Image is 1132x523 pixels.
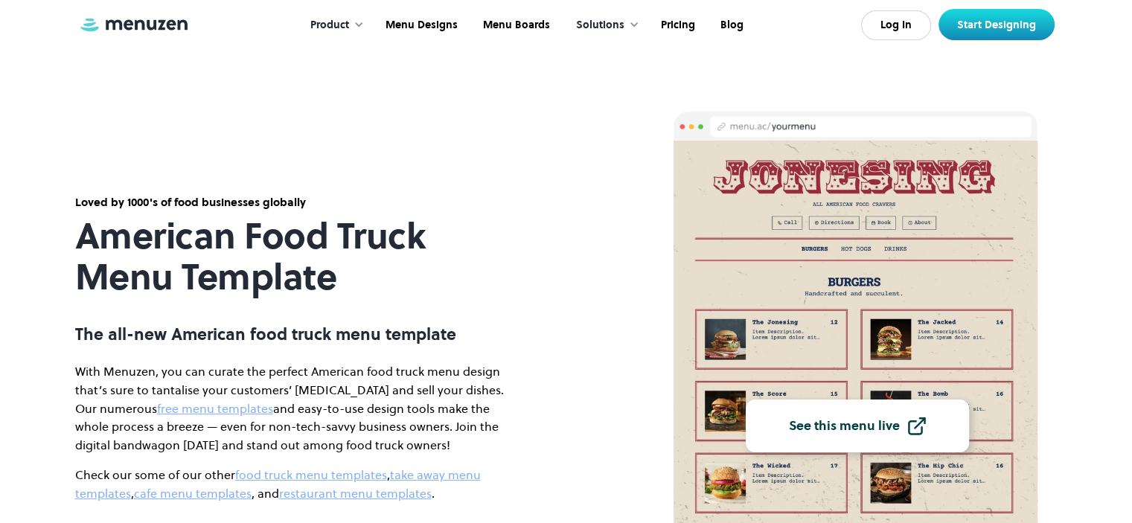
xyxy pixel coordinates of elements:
[75,362,522,455] p: With Menuzen, you can curate the perfect American food truck menu design that’s sure to tantalise...
[938,9,1055,40] a: Start Designing
[75,216,522,298] h1: American Food Truck Menu Template
[789,420,900,433] div: See this menu live
[75,324,522,344] p: The all-new American food truck menu template
[861,10,931,40] a: Log In
[279,485,432,501] a: restaurant menu templates
[561,2,647,48] div: Solutions
[576,17,624,33] div: Solutions
[647,2,706,48] a: Pricing
[371,2,469,48] a: Menu Designs
[469,2,561,48] a: Menu Boards
[706,2,755,48] a: Blog
[295,2,371,48] div: Product
[134,485,252,501] a: cafe menu templates
[310,17,349,33] div: Product
[75,466,481,501] a: take away menu templates
[157,400,273,417] a: free menu templates
[235,466,387,483] a: food truck menu templates
[75,466,522,503] p: Check our some of our other , , , and .
[746,400,969,452] a: See this menu live
[75,194,522,211] div: Loved by 1000's of food businesses globally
